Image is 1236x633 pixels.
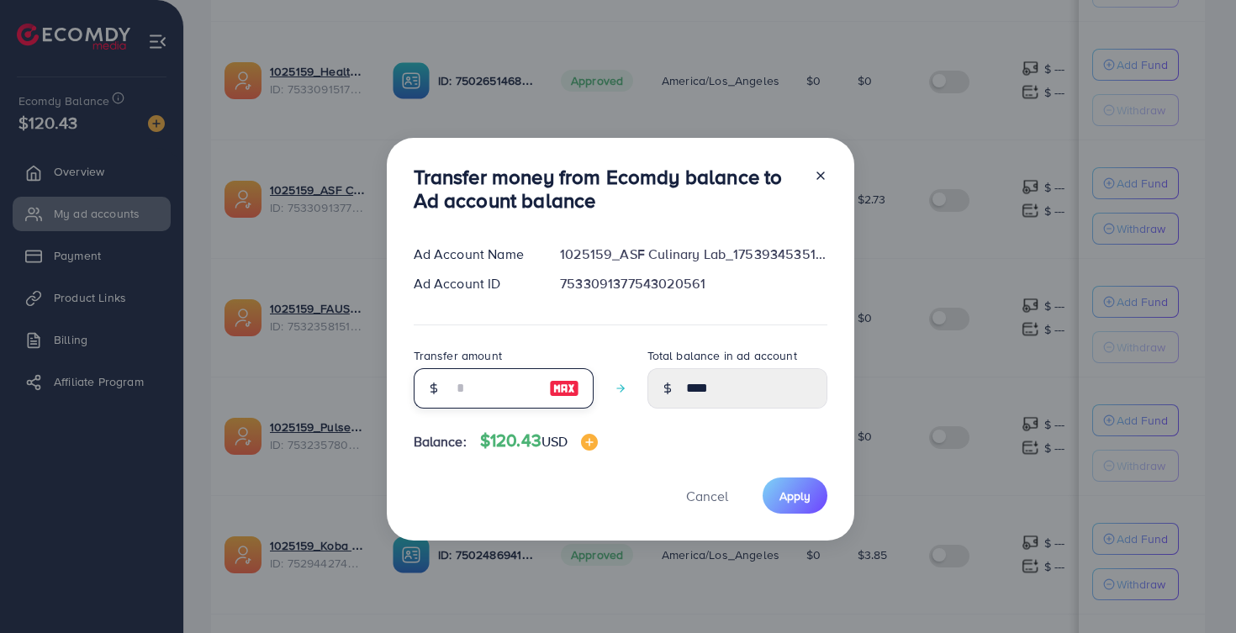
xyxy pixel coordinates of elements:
div: Ad Account Name [400,245,547,264]
span: Apply [779,488,811,504]
label: Total balance in ad account [647,347,797,364]
label: Transfer amount [414,347,502,364]
h3: Transfer money from Ecomdy balance to Ad account balance [414,165,800,214]
span: Balance: [414,432,467,451]
iframe: Chat [1165,557,1223,620]
img: image [549,378,579,398]
h4: $120.43 [480,430,599,451]
button: Cancel [665,477,749,514]
div: Ad Account ID [400,274,547,293]
img: image [581,434,598,451]
span: USD [541,432,568,451]
div: 7533091377543020561 [547,274,840,293]
span: Cancel [686,487,728,505]
div: 1025159_ASF Culinary Lab_1753934535137 [547,245,840,264]
button: Apply [763,477,827,514]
